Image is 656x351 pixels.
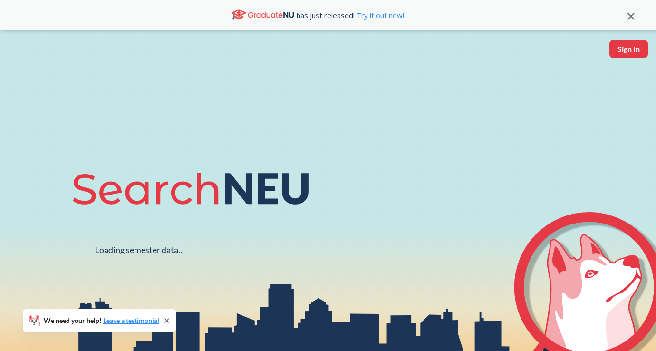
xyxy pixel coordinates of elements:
a: Leave a testimonial [103,316,159,324]
button: Sign In [609,40,648,58]
a: sandbox logo [10,40,32,72]
a: Try it out now! [355,10,404,20]
div: Loading semester data... [95,244,184,255]
span: has just released! [297,10,404,20]
img: sandbox logo [10,40,32,69]
span: We need your help! [44,317,159,324]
